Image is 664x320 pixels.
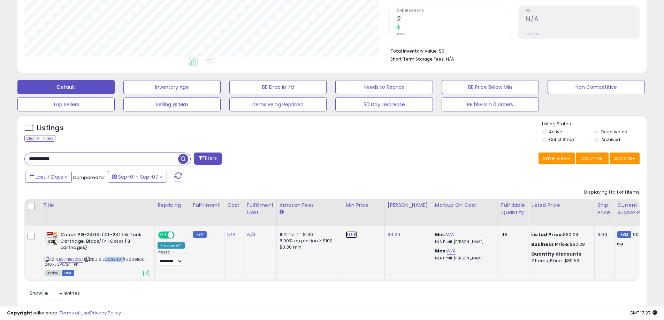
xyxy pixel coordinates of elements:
[629,310,657,316] span: 2025-09-15 17:27 GMT
[280,232,337,238] div: 15% for <= $100
[24,135,55,142] div: Clear All Filters
[526,15,639,24] h2: N/A
[346,231,357,238] a: 81.99
[531,241,589,248] div: $90.28
[123,97,221,111] button: Selling @ Max
[62,270,74,276] span: FBM
[542,121,647,127] p: Listing States:
[397,15,511,24] h2: 2
[17,80,115,94] button: Default
[123,80,221,94] button: Inventory Age
[247,231,255,238] a: N/A
[388,231,400,238] a: 94.29
[584,189,640,196] div: Displaying 1 to 1 of 1 items
[37,123,64,133] h5: Listings
[442,80,539,94] button: BB Price Below Min
[30,290,80,296] span: Show: entries
[446,56,454,62] span: N/A
[193,202,221,209] div: Fulfillment
[390,48,438,54] b: Total Inventory Value:
[390,56,445,62] b: Short Term Storage Fees:
[397,32,407,36] small: Prev: 0
[388,202,429,209] div: [PERSON_NAME]
[229,80,327,94] button: BB Drop in 7d
[432,199,498,226] th: The percentage added to the cost of goods (COGS) that forms the calculator for Min & Max prices.
[526,9,639,13] span: ROI
[227,202,241,209] div: Cost
[526,32,539,36] small: Prev: N/A
[597,202,611,216] div: Ship Price
[194,153,221,165] button: Filters
[531,251,581,257] b: Quantity discounts
[280,244,337,250] div: $0.30 min
[397,9,511,13] span: Ordered Items
[158,250,185,266] div: Preset:
[531,258,589,264] div: 2 Items, Price: $89.59
[45,257,146,267] span: | SKU: 2 5206B001/1 5209B001 240XL 2PK/241 1PK
[90,310,121,316] a: Privacy Policy
[531,251,589,257] div: :
[601,136,620,142] label: Archived
[617,231,631,238] small: FBM
[447,248,455,255] a: N/A
[36,173,63,180] span: Last 7 Days
[335,97,433,111] button: 30 Day Decrease
[280,209,284,215] small: Amazon Fees.
[617,202,653,216] div: Current Buybox Price
[229,97,327,111] button: Items Being Repriced
[158,202,187,209] div: Repricing
[158,242,185,249] div: Amazon AI *
[60,310,89,316] a: Terms of Use
[531,202,592,209] div: Listed Price
[549,129,562,135] label: Active
[539,153,575,164] button: Save View
[633,231,646,238] span: 90.34
[390,46,634,55] li: $0
[531,231,563,238] b: Listed Price:
[576,153,609,164] button: Columns
[108,171,167,183] button: Sep-01 - Sep-07
[435,240,493,244] p: N/A Profit [PERSON_NAME]
[601,129,627,135] label: Deactivated
[227,231,236,238] a: N/A
[435,231,445,238] b: Min:
[548,80,645,94] button: Non Competitive
[118,173,158,180] span: Sep-01 - Sep-07
[193,231,207,238] small: FBM
[435,248,447,254] b: Max:
[280,202,340,209] div: Amazon Fees
[531,241,570,248] b: Business Price:
[7,310,32,316] strong: Copyright
[501,202,525,216] div: Fulfillable Quantity
[25,171,72,183] button: Last 7 Days
[45,232,59,245] img: 51tr1G+13aL._SL40_.jpg
[435,256,493,261] p: N/A Profit [PERSON_NAME]
[442,97,539,111] button: BB blw Min 0 orders
[17,97,115,111] button: Top Sellers
[580,155,602,162] span: Columns
[7,310,121,317] div: seller snap | |
[549,136,574,142] label: Out of Stock
[73,174,105,181] span: Compared to:
[280,238,337,244] div: 8.00% on portion > $100
[247,202,274,216] div: Fulfillment Cost
[435,202,495,209] div: Markup on Cost
[597,232,609,238] div: 0.00
[501,232,523,238] div: 48
[45,232,149,275] div: ASIN:
[346,202,382,209] div: Min Price
[445,231,453,238] a: N/A
[174,232,185,238] span: OFF
[159,232,168,238] span: ON
[43,202,152,209] div: Title
[45,270,61,276] span: All listings currently available for purchase on Amazon
[610,153,640,164] button: Actions
[531,232,589,238] div: $90.29
[59,257,83,263] a: B07N1B22QD
[60,232,145,253] b: Canon PG-240XL/CL-241 Ink Tank Cartridge, Black/Tri-Color (3 cartridges)
[335,80,433,94] button: Needs to Reprice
